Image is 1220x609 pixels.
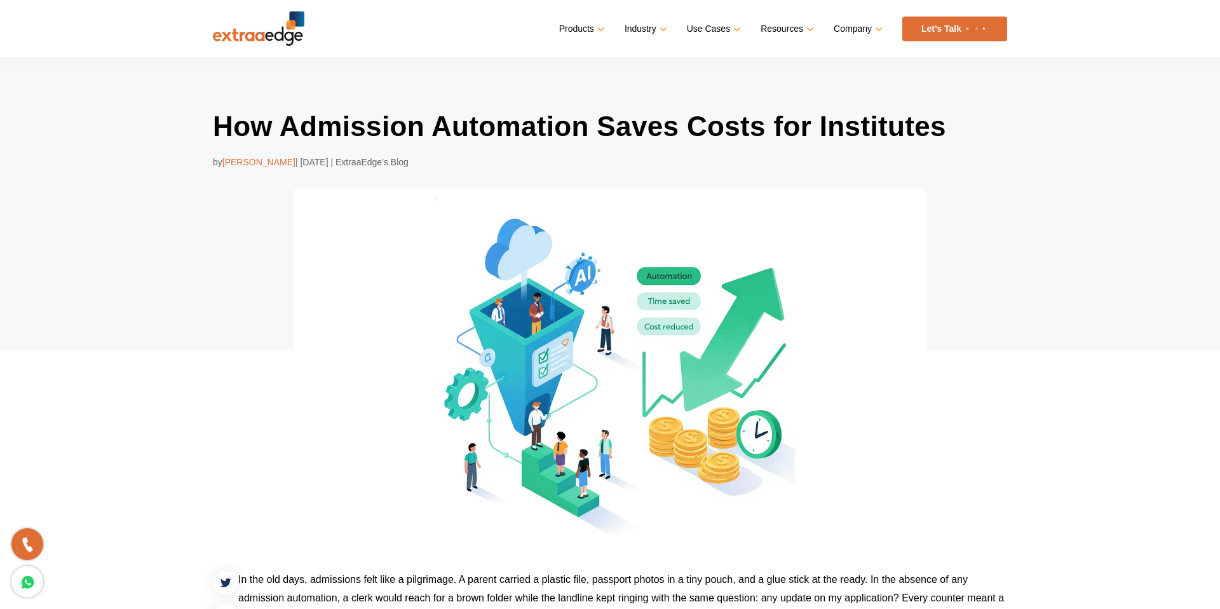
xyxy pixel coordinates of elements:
[761,20,811,38] a: Resources
[213,108,1007,145] h1: How Admission Automation Saves Costs for Institutes
[213,154,1007,170] div: by | [DATE] | ExtraaEdge’s Blog
[687,20,738,38] a: Use Cases
[625,20,665,38] a: Industry
[222,157,295,167] span: [PERSON_NAME]
[902,17,1007,41] a: Let’s Talk
[559,20,602,38] a: Products
[213,570,238,596] a: twitter
[834,20,880,38] a: Company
